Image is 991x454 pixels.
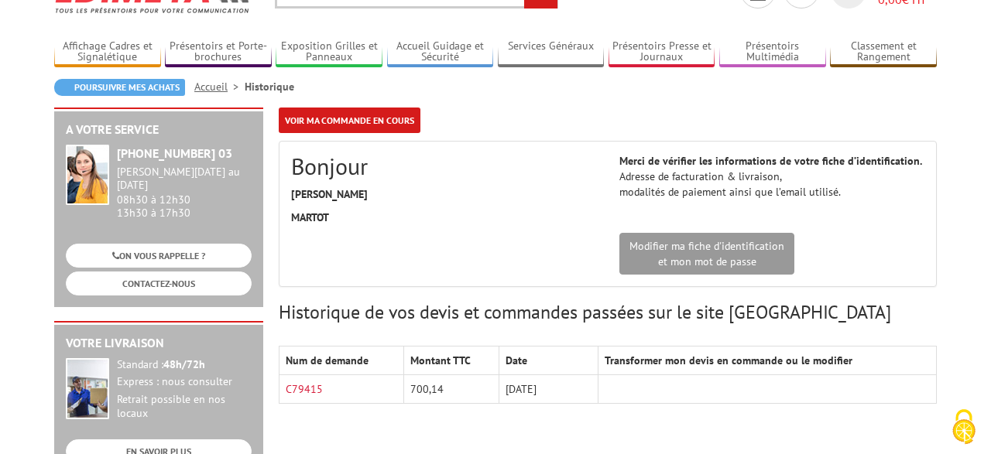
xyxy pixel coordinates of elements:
strong: MARTOT [291,210,329,224]
a: Classement et Rangement [830,39,937,65]
td: 700,14 [403,375,499,404]
a: Présentoirs Presse et Journaux [609,39,715,65]
a: Voir ma commande en cours [279,108,420,133]
a: Services Généraux [498,39,605,65]
th: Montant TTC [403,346,499,375]
td: [DATE] [499,375,598,404]
img: widget-service.jpg [66,145,109,205]
img: Cookies (fenêtre modale) [945,408,983,446]
button: Cookies (fenêtre modale) [937,401,991,454]
strong: [PERSON_NAME] [291,187,368,201]
h2: Bonjour [291,153,596,179]
a: C79415 [286,382,323,396]
a: Poursuivre mes achats [54,79,185,96]
h2: Votre livraison [66,336,252,350]
div: 08h30 à 12h30 13h30 à 17h30 [117,166,252,219]
a: Présentoirs et Porte-brochures [165,39,272,65]
th: Transformer mon devis en commande ou le modifier [598,346,936,375]
img: widget-livraison.jpg [66,358,109,419]
h2: A votre service [66,123,252,137]
div: Retrait possible en nos locaux [117,393,252,421]
a: CONTACTEZ-NOUS [66,271,252,295]
p: Adresse de facturation & livraison, modalités de paiement ainsi que l’email utilisé. [619,153,924,200]
div: Express : nous consulter [117,375,252,389]
strong: [PHONE_NUMBER] 03 [117,145,232,161]
div: Standard : [117,358,252,372]
th: Date [499,346,598,375]
a: Modifier ma fiche d'identificationet mon mot de passe [619,233,794,275]
a: Accueil Guidage et Sécurité [387,39,494,65]
a: Accueil [194,80,245,94]
h3: Historique de vos devis et commandes passées sur le site [GEOGRAPHIC_DATA] [279,302,937,323]
strong: 48h/72h [163,357,205,371]
a: ON VOUS RAPPELLE ? [66,244,252,268]
div: [PERSON_NAME][DATE] au [DATE] [117,166,252,192]
a: Affichage Cadres et Signalétique [54,39,161,65]
th: Num de demande [279,346,404,375]
li: Historique [245,79,294,94]
a: Exposition Grilles et Panneaux [276,39,382,65]
strong: Merci de vérifier les informations de votre fiche d’identification. [619,154,922,168]
a: Présentoirs Multimédia [719,39,826,65]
